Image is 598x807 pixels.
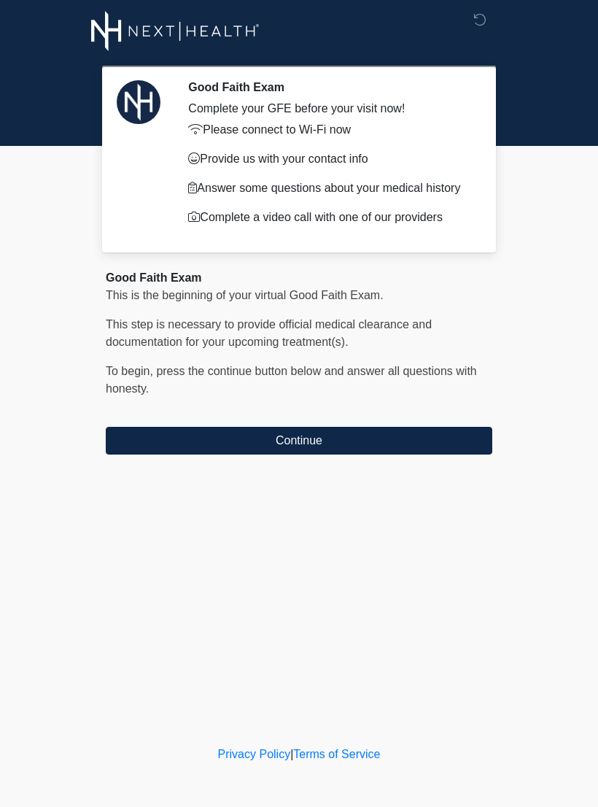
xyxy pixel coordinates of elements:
[188,80,470,94] h2: Good Faith Exam
[106,269,492,287] div: Good Faith Exam
[290,748,293,760] a: |
[188,179,470,197] p: Answer some questions about your medical history
[188,209,470,226] p: Complete a video call with one of our providers
[117,80,160,124] img: Agent Avatar
[106,427,492,455] button: Continue
[106,289,384,301] span: This is the beginning of your virtual Good Faith Exam.
[188,121,470,139] p: Please connect to Wi-Fi now
[188,150,470,168] p: Provide us with your contact info
[218,748,291,760] a: Privacy Policy
[293,748,380,760] a: Terms of Service
[91,11,260,51] img: Next-Health Logo
[106,365,477,395] span: To begin, ﻿﻿﻿﻿﻿﻿press the continue button below and answer all questions with honesty.
[106,318,432,348] span: This step is necessary to provide official medical clearance and documentation for your upcoming ...
[188,100,470,117] div: Complete your GFE before your visit now!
